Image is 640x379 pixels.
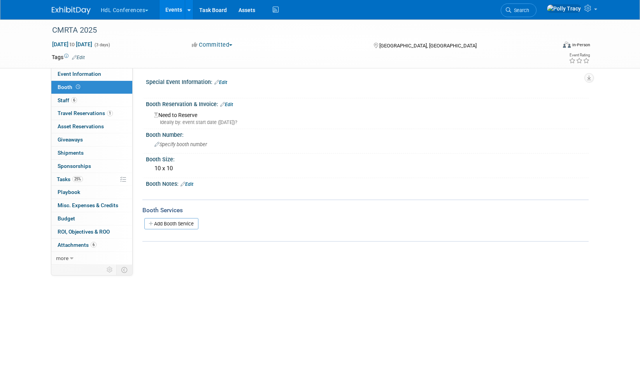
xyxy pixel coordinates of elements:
[52,53,85,61] td: Tags
[181,182,193,187] a: Edit
[51,160,132,173] a: Sponsorships
[569,53,590,57] div: Event Rating
[58,97,77,103] span: Staff
[107,110,113,116] span: 1
[144,218,198,229] a: Add Booth Service
[51,94,132,107] a: Staff6
[72,176,83,182] span: 25%
[510,40,591,52] div: Event Format
[51,147,132,159] a: Shipments
[142,206,589,215] div: Booth Services
[154,119,583,126] div: Ideally by: event start date ([DATE])?
[58,150,84,156] span: Shipments
[51,173,132,186] a: Tasks25%
[51,81,132,94] a: Booth
[58,136,83,143] span: Giveaways
[189,41,235,49] button: Committed
[72,55,85,60] a: Edit
[379,43,477,49] span: [GEOGRAPHIC_DATA], [GEOGRAPHIC_DATA]
[51,252,132,265] a: more
[51,186,132,199] a: Playbook
[51,225,132,238] a: ROI, Objectives & ROO
[58,242,96,248] span: Attachments
[52,7,91,14] img: ExhibitDay
[116,265,132,275] td: Toggle Event Tabs
[58,215,75,222] span: Budget
[57,176,83,182] span: Tasks
[58,71,101,77] span: Event Information
[91,242,96,248] span: 6
[71,97,77,103] span: 6
[146,129,589,139] div: Booth Number:
[58,189,80,195] span: Playbook
[146,178,589,188] div: Booth Notes:
[51,120,132,133] a: Asset Reservations
[146,154,589,163] div: Booth Size:
[51,107,132,120] a: Travel Reservations1
[58,84,82,90] span: Booth
[146,76,589,86] div: Special Event Information:
[511,7,529,13] span: Search
[58,202,118,208] span: Misc. Expenses & Credits
[94,42,110,47] span: (3 days)
[51,239,132,252] a: Attachments6
[49,23,545,37] div: CMRTA 2025
[68,41,76,47] span: to
[58,110,113,116] span: Travel Reservations
[146,98,589,108] div: Booth Reservation & Invoice:
[74,84,82,90] span: Booth not reserved yet
[51,133,132,146] a: Giveaways
[58,163,91,169] span: Sponsorships
[58,229,110,235] span: ROI, Objectives & ROO
[56,255,68,261] span: more
[214,80,227,85] a: Edit
[501,3,537,17] a: Search
[58,123,104,129] span: Asset Reservations
[563,42,571,48] img: Format-Inperson.png
[52,41,93,48] span: [DATE] [DATE]
[152,162,583,175] div: 10 x 10
[154,141,207,147] span: Specify booth number
[51,212,132,225] a: Budget
[152,109,583,126] div: Need to Reserve
[103,265,117,275] td: Personalize Event Tab Strip
[51,68,132,80] a: Event Information
[51,199,132,212] a: Misc. Expenses & Credits
[547,4,581,13] img: Polly Tracy
[572,42,590,48] div: In-Person
[220,102,233,107] a: Edit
